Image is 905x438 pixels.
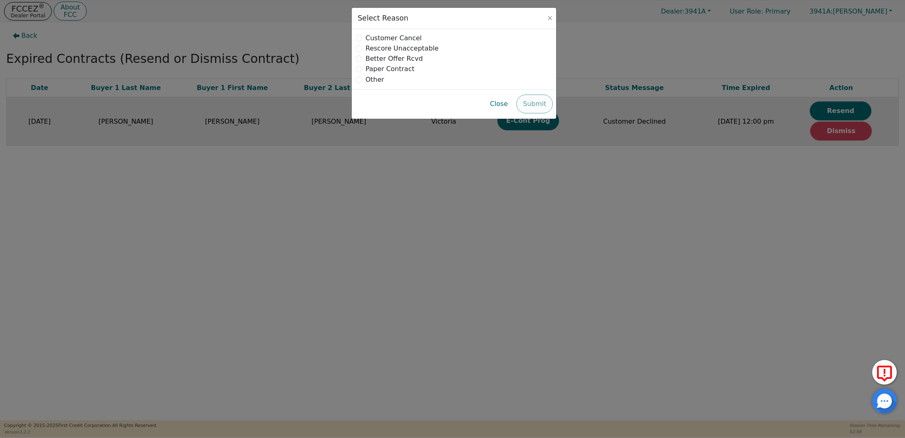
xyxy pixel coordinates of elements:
[483,95,515,113] button: Close
[366,44,439,53] label: Rescore Unacceptable
[366,33,422,43] label: Customer Cancel
[872,360,897,385] button: Report Error to FCC
[546,14,554,22] button: Close
[366,64,415,74] label: Paper Contract
[366,75,384,85] label: Other
[356,12,410,25] h3: Select Reason
[366,54,423,64] label: Better Offer Rcvd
